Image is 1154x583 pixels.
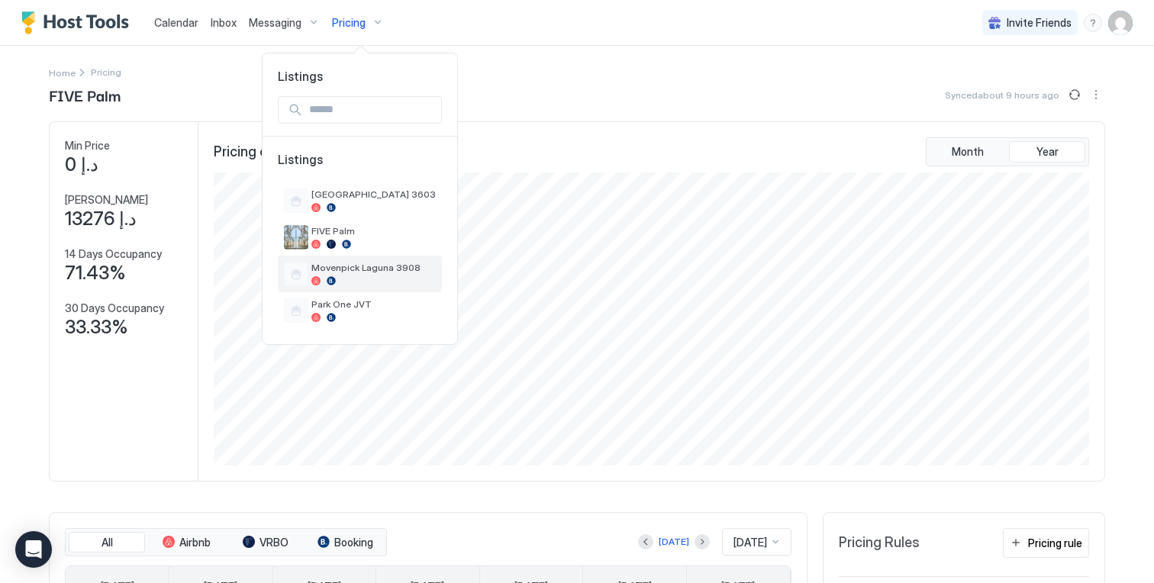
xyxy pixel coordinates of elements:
div: Open Intercom Messenger [15,531,52,568]
input: Input Field [303,97,441,123]
span: [GEOGRAPHIC_DATA] 3603 [311,188,436,200]
div: listing image [284,225,308,250]
span: FIVE Palm [311,225,436,237]
span: Listings [278,152,442,182]
span: Park One JVT [311,298,436,310]
span: Listings [263,69,457,84]
span: Movenpick Laguna 3908 [311,262,436,273]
